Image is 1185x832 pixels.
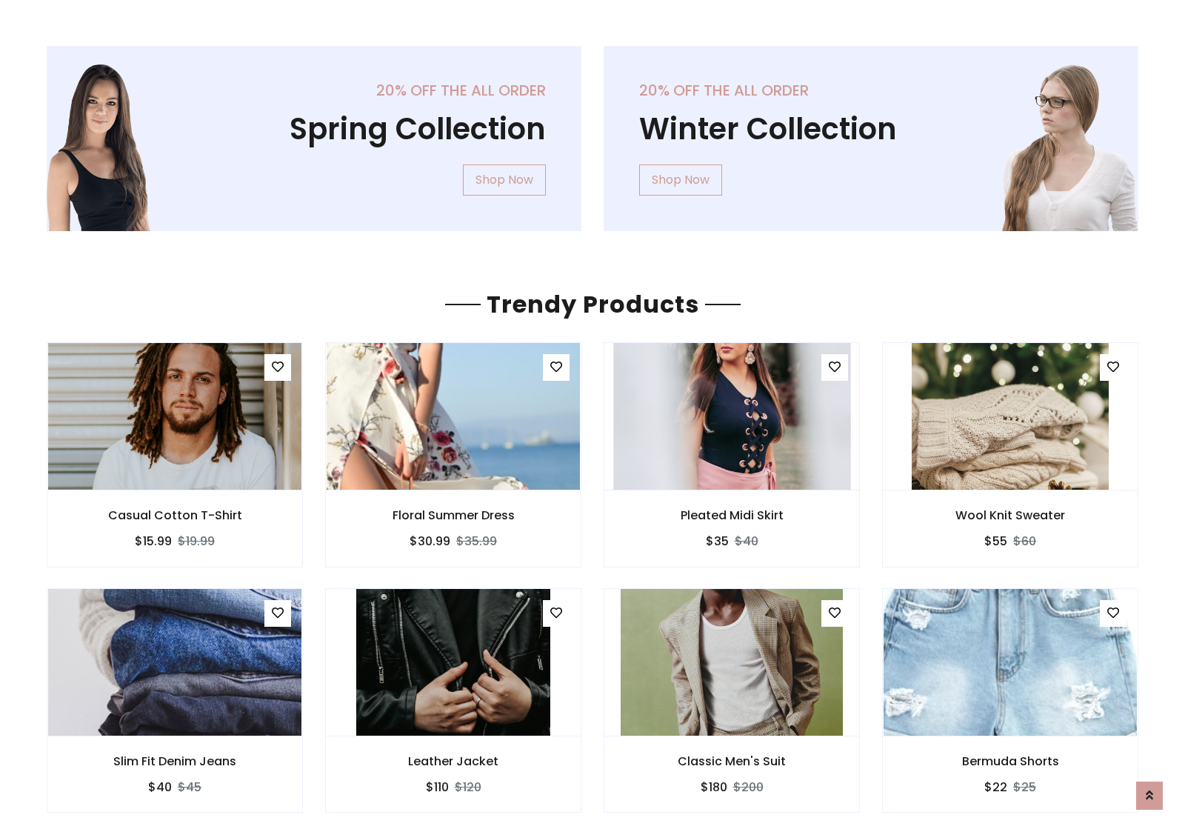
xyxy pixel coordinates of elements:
[456,533,497,550] del: $35.99
[463,164,546,196] a: Shop Now
[883,754,1138,768] h6: Bermuda Shorts
[82,81,546,99] h5: 20% off the all order
[604,754,859,768] h6: Classic Men's Suit
[639,164,722,196] a: Shop Now
[984,534,1007,548] h6: $55
[706,534,729,548] h6: $35
[735,533,758,550] del: $40
[148,780,172,794] h6: $40
[47,508,302,522] h6: Casual Cotton T-Shirt
[883,508,1138,522] h6: Wool Knit Sweater
[733,779,764,796] del: $200
[178,533,215,550] del: $19.99
[455,779,481,796] del: $120
[326,754,581,768] h6: Leather Jacket
[82,111,546,147] h1: Spring Collection
[410,534,450,548] h6: $30.99
[47,754,302,768] h6: Slim Fit Denim Jeans
[426,780,449,794] h6: $110
[1013,779,1036,796] del: $25
[701,780,727,794] h6: $180
[639,111,1103,147] h1: Winter Collection
[639,81,1103,99] h5: 20% off the all order
[326,508,581,522] h6: Floral Summer Dress
[178,779,201,796] del: $45
[481,287,705,321] span: Trendy Products
[604,508,859,522] h6: Pleated Midi Skirt
[984,780,1007,794] h6: $22
[1013,533,1036,550] del: $60
[135,534,172,548] h6: $15.99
